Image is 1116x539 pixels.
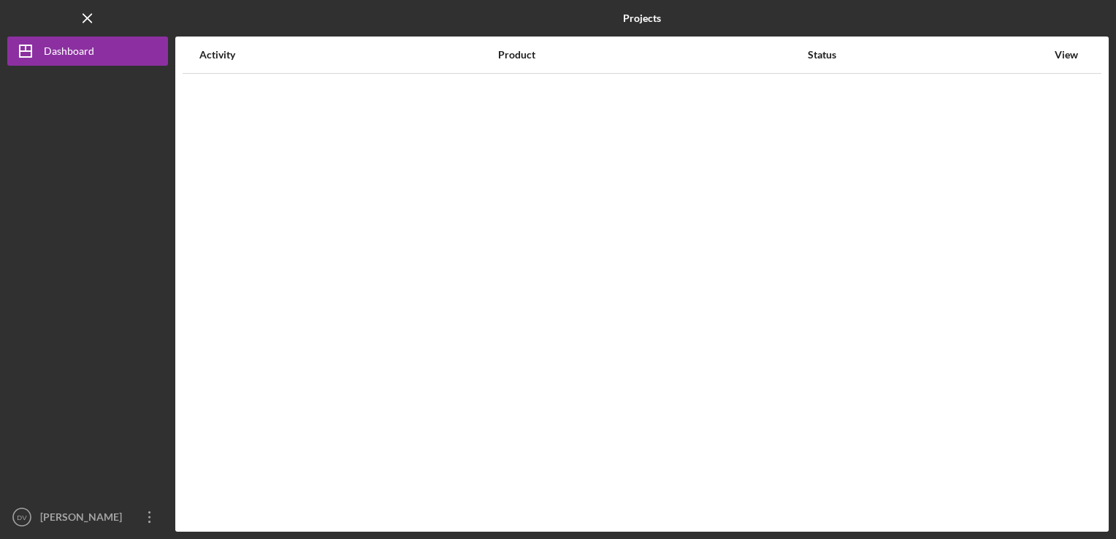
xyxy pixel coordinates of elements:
[623,12,661,24] b: Projects
[7,502,168,532] button: DV[PERSON_NAME]
[7,37,168,66] button: Dashboard
[199,49,497,61] div: Activity
[44,37,94,69] div: Dashboard
[808,49,1047,61] div: Status
[37,502,131,535] div: [PERSON_NAME]
[17,513,27,521] text: DV
[1048,49,1085,61] div: View
[498,49,807,61] div: Product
